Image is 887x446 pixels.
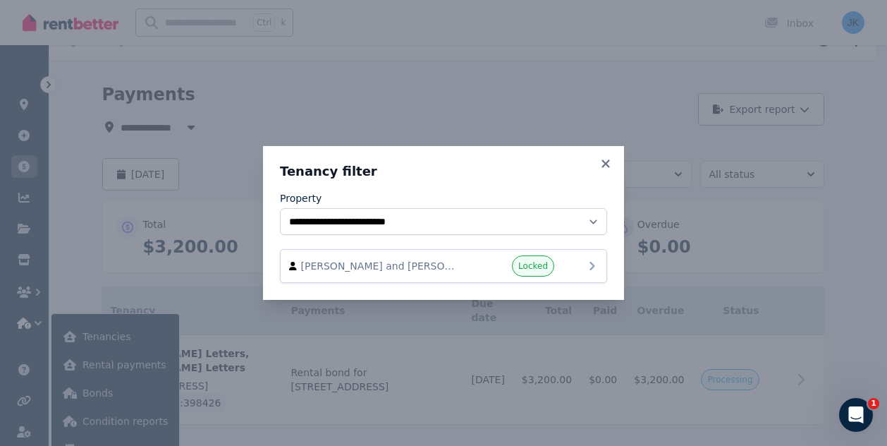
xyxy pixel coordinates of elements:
[301,259,462,273] span: [PERSON_NAME] and [PERSON_NAME] Letters
[280,249,607,283] a: [PERSON_NAME] and [PERSON_NAME] LettersLocked
[839,398,873,432] iframe: Intercom live chat
[280,191,322,205] label: Property
[280,163,607,180] h3: Tenancy filter
[518,260,548,272] span: Locked
[868,398,879,409] span: 1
